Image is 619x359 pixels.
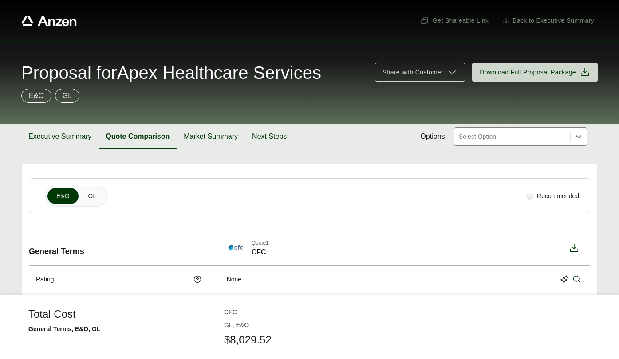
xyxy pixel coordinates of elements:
[375,63,465,82] button: Share with Customer
[227,239,244,257] img: CFC-Logo
[420,16,489,25] span: Get Shareable Link
[417,12,492,29] button: Get Shareable Link
[29,90,44,101] p: E&O
[480,68,576,77] span: Download Full Proposal Package
[227,275,241,284] div: None
[252,247,269,258] span: CFC
[245,124,294,149] button: Next Steps
[227,302,265,311] div: Non-Admitted
[523,188,583,204] div: Recommended
[382,68,443,77] span: Share with Customer
[499,12,598,29] button: Back to Executive Summary
[47,188,79,204] button: E&O
[252,239,269,247] span: Quote 1
[21,64,321,82] span: Proposal for Apex Healthcare Services
[36,302,60,311] p: Admitted
[56,191,70,201] span: E&O
[79,188,106,204] button: GL
[88,191,97,201] span: GL
[99,124,177,149] button: Quote Comparison
[63,90,72,101] p: GL
[177,124,245,149] button: Market Summary
[565,239,583,258] button: Download option
[420,131,447,142] span: Options:
[21,16,77,26] a: Anzen website
[36,275,54,284] p: Rating
[513,16,594,25] span: Back to Executive Summary
[21,124,99,149] button: Executive Summary
[227,327,254,336] div: $8,029.52
[472,63,598,82] button: Download Full Proposal Package
[36,327,63,336] p: Total Cost
[29,232,209,265] div: General Terms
